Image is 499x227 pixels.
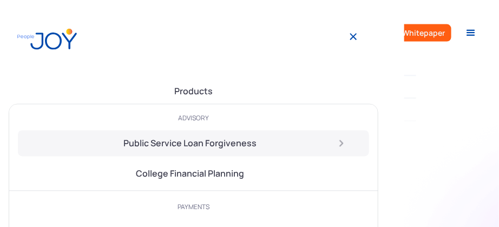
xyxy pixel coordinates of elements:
a: College Financial Planning [18,161,369,187]
div: College Financial Planning [136,165,245,183]
div: advisory [18,111,369,126]
div: Products [9,78,378,104]
div: Public Service Loan Forgiveness [124,135,257,152]
a: home [17,25,77,54]
div: menu [460,22,482,44]
a: Public Service Loan Forgiveness [18,131,369,157]
div: PAYMENTS [18,200,369,215]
